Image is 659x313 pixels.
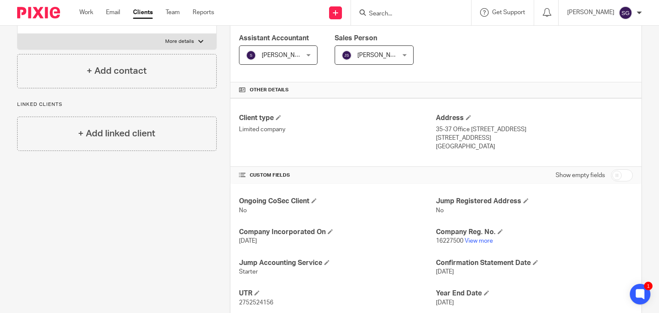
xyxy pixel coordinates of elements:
label: Show empty fields [556,171,605,180]
p: 35-37 Office [STREET_ADDRESS] [436,125,633,134]
a: Email [106,8,120,17]
span: [DATE] [436,300,454,306]
span: No [239,208,247,214]
h4: Jump Registered Address [436,197,633,206]
h4: UTR [239,289,436,298]
img: Pixie [17,7,60,18]
div: 1 [644,282,653,290]
p: [GEOGRAPHIC_DATA] [436,142,633,151]
p: Limited company [239,125,436,134]
p: [PERSON_NAME] [567,8,614,17]
span: [PERSON_NAME] R [262,52,314,58]
span: Sales Person [335,35,377,42]
a: Clients [133,8,153,17]
h4: + Add contact [87,64,147,78]
h4: Client type [239,114,436,123]
h4: Year End Date [436,289,633,298]
a: Work [79,8,93,17]
a: View more [465,238,493,244]
h4: Address [436,114,633,123]
p: More details [165,38,194,45]
h4: CUSTOM FIELDS [239,172,436,179]
h4: Company Incorporated On [239,228,436,237]
h4: Jump Accounting Service [239,259,436,268]
span: Other details [250,87,289,93]
span: No [436,208,444,214]
h4: Ongoing CoSec Client [239,197,436,206]
a: Reports [193,8,214,17]
span: Assistant Accountant [239,35,309,42]
img: svg%3E [619,6,632,20]
h4: Company Reg. No. [436,228,633,237]
p: [STREET_ADDRESS] [436,134,633,142]
span: [PERSON_NAME] [357,52,405,58]
span: 2752524156 [239,300,273,306]
h4: + Add linked client [78,127,155,140]
a: Team [166,8,180,17]
span: 16227500 [436,238,463,244]
img: svg%3E [246,50,256,60]
span: [DATE] [436,269,454,275]
span: [DATE] [239,238,257,244]
span: Starter [239,269,258,275]
span: Get Support [492,9,525,15]
p: Linked clients [17,101,217,108]
img: svg%3E [342,50,352,60]
input: Search [368,10,445,18]
h4: Confirmation Statement Date [436,259,633,268]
